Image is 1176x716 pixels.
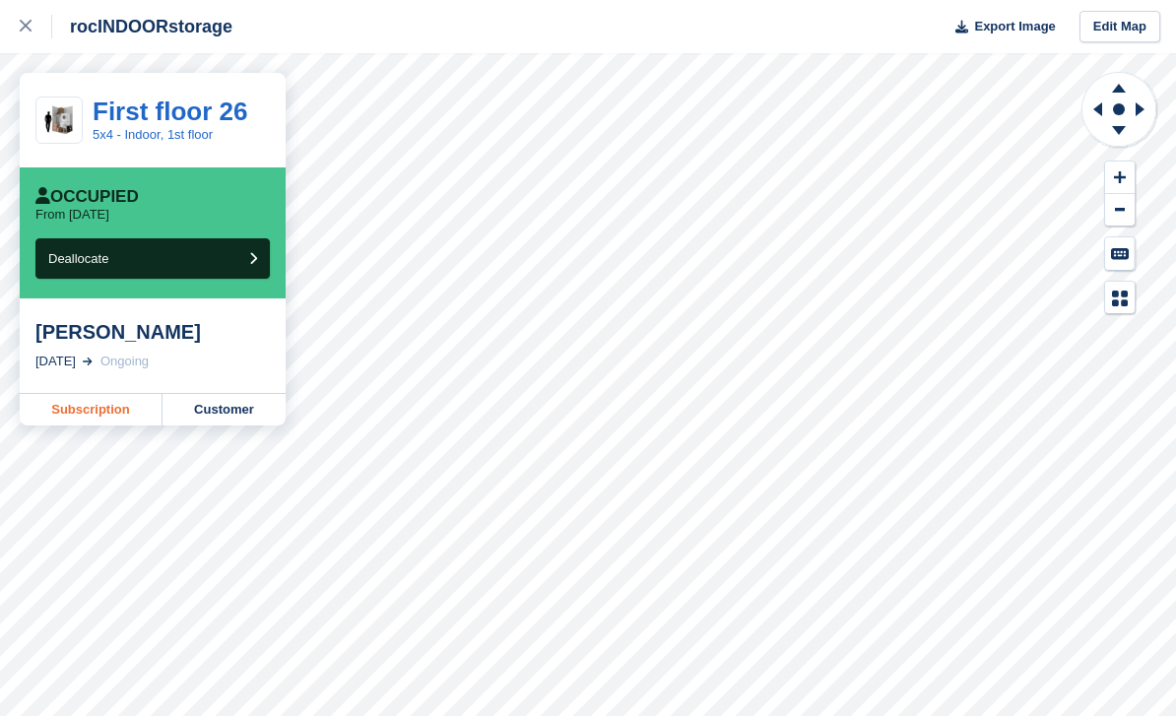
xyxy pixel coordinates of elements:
[93,127,213,142] a: 5x4 - Indoor, 1st floor
[83,358,93,365] img: arrow-right-light-icn-cde0832a797a2874e46488d9cf13f60e5c3a73dbe684e267c42b8395dfbc2abf.svg
[944,11,1056,43] button: Export Image
[52,15,232,38] div: rocINDOORstorage
[35,238,270,279] button: Deallocate
[1105,194,1135,227] button: Zoom Out
[36,103,82,138] img: 20-sqft-unit.jpg
[1105,237,1135,270] button: Keyboard Shortcuts
[48,251,108,266] span: Deallocate
[163,394,286,425] a: Customer
[35,187,139,207] div: Occupied
[35,352,76,371] div: [DATE]
[35,320,270,344] div: [PERSON_NAME]
[1079,11,1160,43] a: Edit Map
[974,17,1055,36] span: Export Image
[35,207,109,223] p: From [DATE]
[100,352,149,371] div: Ongoing
[1105,282,1135,314] button: Map Legend
[1105,162,1135,194] button: Zoom In
[20,394,163,425] a: Subscription
[93,97,247,126] a: First floor 26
